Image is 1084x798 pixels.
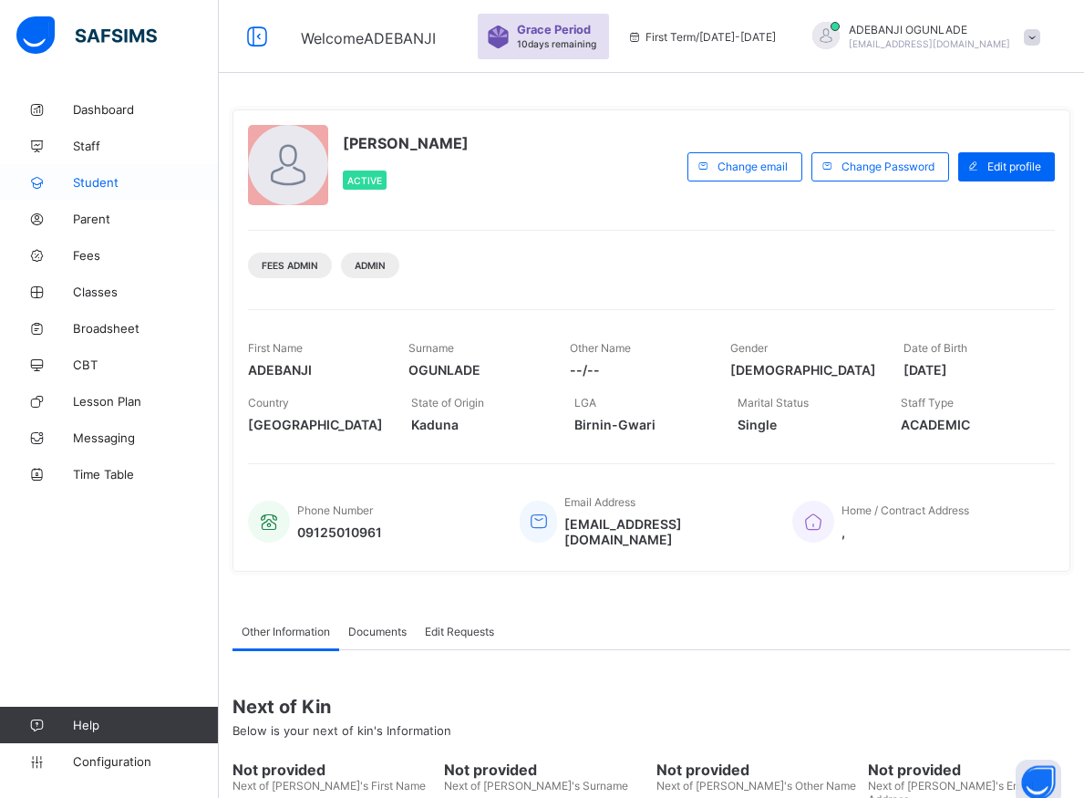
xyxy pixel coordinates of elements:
span: Fees [73,248,219,263]
span: Below is your next of kin's Information [232,723,451,738]
span: session/term information [627,30,776,44]
span: [DATE] [903,362,1037,378]
span: Not provided [444,761,646,779]
span: Email Address [564,495,635,509]
span: Gender [730,341,768,355]
span: CBT [73,358,219,372]
button: Open asap [1011,734,1066,789]
span: Next of [PERSON_NAME]'s Other Name [656,779,856,793]
span: Fees Admin [262,260,318,271]
img: sticker-purple.71386a28dfed39d6af7621340158ba97.svg [487,26,510,48]
span: Other Information [242,625,330,638]
span: Phone Number [297,503,373,517]
span: Messaging [73,430,219,445]
span: Classes [73,285,219,299]
span: ADEBANJI [248,362,381,378]
span: Broadsheet [73,321,219,336]
img: safsims [16,16,157,55]
span: Birnin-Gwari [574,417,710,432]
span: Change email [718,160,788,173]
span: Dashboard [73,102,219,117]
span: Configuration [73,754,218,769]
span: [EMAIL_ADDRESS][DOMAIN_NAME] [849,38,1010,49]
span: [GEOGRAPHIC_DATA] [248,417,384,432]
span: Help [73,718,218,732]
span: OGUNLADE [408,362,542,378]
span: Edit profile [987,160,1041,173]
span: Other Name [570,341,631,355]
span: ACADEMIC [901,417,1037,432]
span: Time Table [73,467,219,482]
span: Next of [PERSON_NAME]'s Surname [444,779,628,793]
span: Next of Kin [232,696,1070,718]
span: [DEMOGRAPHIC_DATA] [730,362,876,378]
span: Active [347,175,382,186]
span: Marital Status [738,396,809,409]
span: Next of [PERSON_NAME]'s First Name [232,779,426,793]
span: Admin [355,260,386,271]
span: Staff [73,139,219,153]
span: Grace Period [517,23,591,36]
span: Documents [348,625,407,638]
span: Kaduna [411,417,547,432]
span: Not provided [656,761,859,779]
span: Not provided [232,761,435,779]
span: Country [248,396,289,409]
div: ADEBANJIOGUNLADE [794,22,1049,52]
span: Parent [73,212,219,226]
span: Not provided [868,761,1070,779]
span: 09125010961 [297,524,382,540]
span: First Name [248,341,303,355]
span: LGA [574,396,596,409]
span: Surname [408,341,454,355]
span: --/-- [570,362,703,378]
span: Student [73,175,219,190]
span: State of Origin [411,396,484,409]
span: Single [738,417,873,432]
span: Home / Contract Address [841,503,969,517]
span: Welcome ADEBANJI [301,29,436,47]
span: [EMAIL_ADDRESS][DOMAIN_NAME] [564,516,765,547]
span: Lesson Plan [73,394,219,409]
span: Staff Type [901,396,954,409]
span: , [841,524,969,540]
span: [PERSON_NAME] [343,134,469,152]
span: Date of Birth [903,341,967,355]
span: 10 days remaining [517,38,596,49]
span: Edit Requests [425,625,494,638]
span: Change Password [841,160,934,173]
span: ADEBANJI OGUNLADE [849,23,1010,36]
